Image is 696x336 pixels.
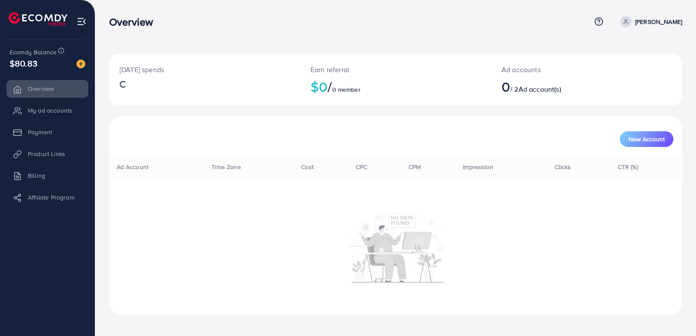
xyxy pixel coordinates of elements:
[328,77,332,96] span: /
[311,64,481,75] p: Earn referral
[502,78,624,95] h2: / 2
[10,57,37,70] span: $80.83
[617,16,682,27] a: [PERSON_NAME]
[311,78,481,95] h2: $0
[620,131,673,147] button: New Account
[629,136,665,142] span: New Account
[332,85,361,94] span: 0 member
[502,77,510,96] span: 0
[519,84,561,94] span: Ad account(s)
[9,12,67,26] img: logo
[109,16,160,28] h3: Overview
[120,64,290,75] p: [DATE] spends
[10,48,57,57] span: Ecomdy Balance
[77,17,87,27] img: menu
[77,60,85,68] img: image
[635,17,682,27] p: [PERSON_NAME]
[502,64,624,75] p: Ad accounts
